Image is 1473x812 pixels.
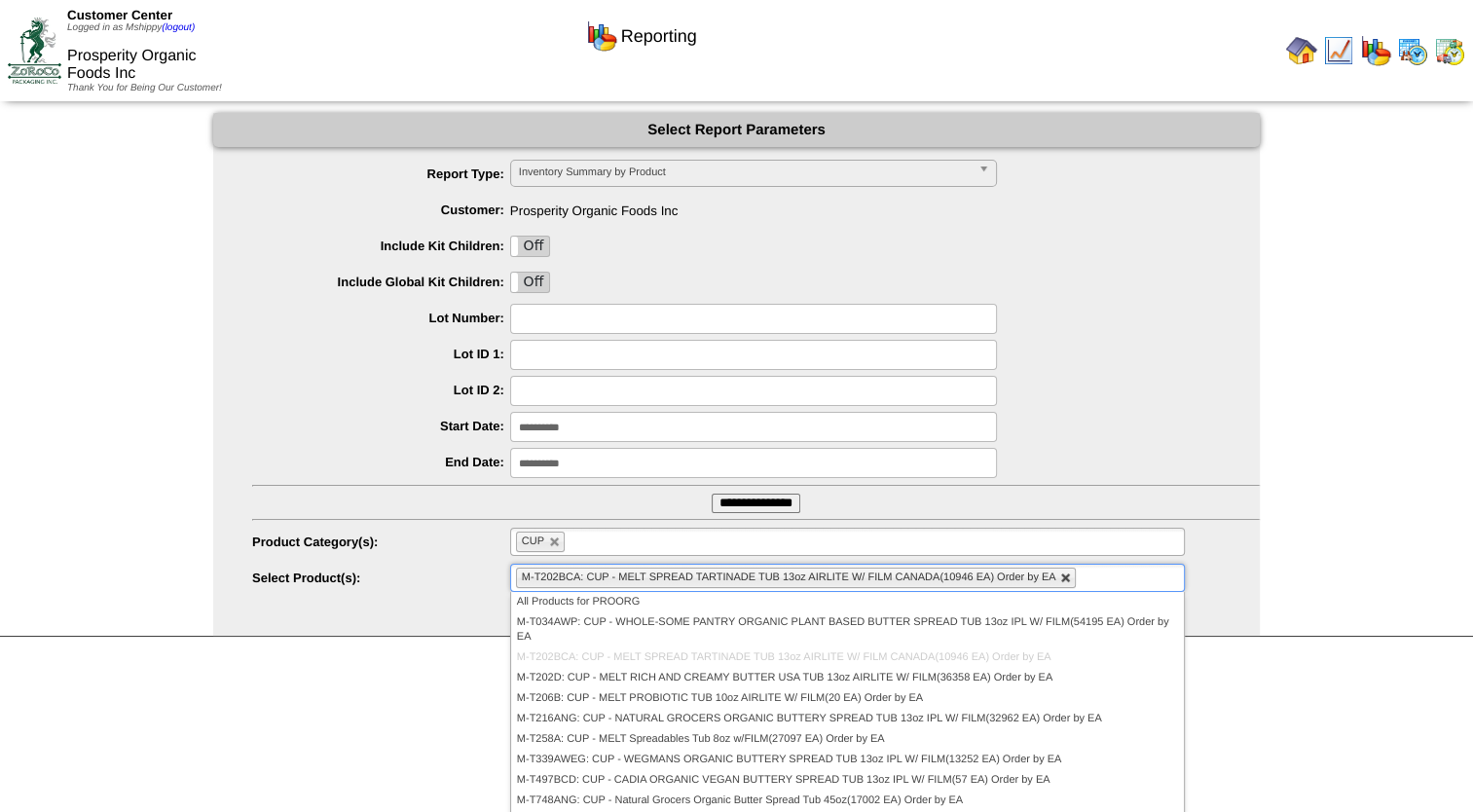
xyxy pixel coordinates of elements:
li: All Products for PROORG [511,592,1184,612]
li: M-T034AWP: CUP - WHOLE-SOME PANTRY ORGANIC PLANT BASED BUTTER SPREAD TUB 13oz IPL W/ FILM(54195 E... [511,612,1184,647]
span: Logged in as Mshippy [67,22,195,33]
label: Include Kit Children: [252,239,510,253]
img: graph.gif [586,20,617,52]
label: Lot ID 1: [252,347,510,361]
div: OnOff [510,236,550,257]
li: M-T206B: CUP - MELT PROBIOTIC TUB 10oz AIRLITE W/ FILM(20 EA) Order by EA [511,688,1184,709]
li: M-T202BCA: CUP - MELT SPREAD TARTINADE TUB 13oz AIRLITE W/ FILM CANADA(10946 EA) Order by EA [511,647,1184,668]
li: M-T202D: CUP - MELT RICH AND CREAMY BUTTER USA TUB 13oz AIRLITE W/ FILM(36358 EA) Order by EA [511,668,1184,688]
img: ZoRoCo_Logo(Green%26Foil)%20jpg.webp [8,18,61,83]
label: Lot ID 2: [252,383,510,397]
label: Start Date: [252,419,510,433]
li: M-T258A: CUP - MELT Spreadables Tub 8oz w/FILM(27097 EA) Order by EA [511,729,1184,750]
label: Report Type: [252,166,510,181]
img: line_graph.gif [1323,35,1354,66]
img: graph.gif [1360,35,1391,66]
img: calendarprod.gif [1397,35,1428,66]
span: Prosperity Organic Foods Inc [252,196,1260,218]
img: calendarinout.gif [1434,35,1465,66]
label: End Date: [252,455,510,469]
label: Customer: [252,203,510,217]
span: Prosperity Organic Foods Inc [67,48,197,82]
span: Reporting [621,26,697,47]
a: (logout) [162,22,195,33]
li: M-T748ANG: CUP - Natural Grocers Organic Butter Spread Tub 45oz(17002 EA) Order by EA [511,791,1184,811]
label: Product Category(s): [252,535,510,549]
li: M-T216ANG: CUP - NATURAL GROCERS ORGANIC BUTTERY SPREAD TUB 13oz IPL W/ FILM(32962 EA) Order by EA [511,709,1184,729]
label: Lot Number: [252,311,510,325]
li: M-T339AWEG: CUP - WEGMANS ORGANIC BUTTERY SPREAD TUB 13oz IPL W/ FILM(13252 EA) Order by EA [511,750,1184,770]
label: Include Global Kit Children: [252,275,510,289]
span: M-T202BCA: CUP - MELT SPREAD TARTINADE TUB 13oz AIRLITE W/ FILM CANADA(10946 EA) Order by EA [522,572,1056,583]
label: Off [511,237,549,256]
span: CUP [522,535,544,547]
div: Select Report Parameters [213,113,1260,147]
span: Thank You for Being Our Customer! [67,83,222,93]
li: M-T497BCD: CUP - CADIA ORGANIC VEGAN BUTTERY SPREAD TUB 13oz IPL W/ FILM(57 EA) Order by EA [511,770,1184,791]
span: Customer Center [67,8,172,22]
div: OnOff [510,272,550,293]
label: Off [511,273,549,292]
img: home.gif [1286,35,1317,66]
label: Select Product(s): [252,571,510,585]
span: Inventory Summary by Product [519,161,971,184]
